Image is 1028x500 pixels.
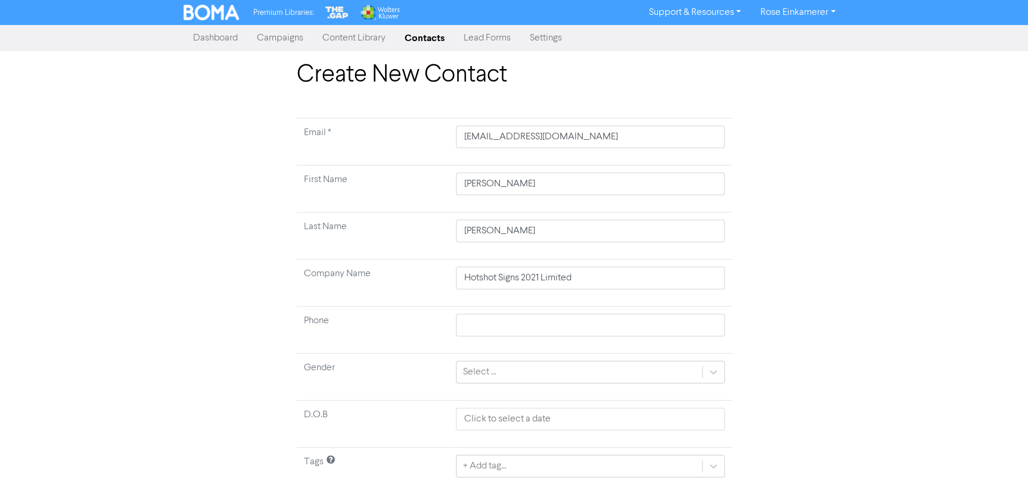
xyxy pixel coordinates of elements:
a: Campaigns [247,26,313,50]
a: Support & Resources [639,3,750,22]
td: Phone [297,307,449,354]
iframe: Chat Widget [878,371,1028,500]
td: First Name [297,165,449,212]
span: Premium Libraries: [253,9,314,17]
td: Last Name [297,212,449,260]
a: Rose Einkamerer [750,3,844,22]
img: Wolters Kluwer [359,5,400,20]
td: Gender [297,354,449,401]
div: Select ... [462,365,496,379]
a: Contacts [395,26,454,50]
a: Dashboard [184,26,247,50]
a: Settings [520,26,572,50]
td: D.O.B [297,401,449,448]
a: Content Library [313,26,395,50]
input: Click to select a date [456,408,724,430]
td: Required [297,118,449,165]
div: + Add tag... [462,459,506,473]
td: Company Name [297,260,449,307]
img: The Gap [324,5,350,20]
img: BOMA Logo [184,5,240,20]
td: Tags [297,448,449,495]
a: Lead Forms [454,26,520,50]
h1: Create New Contact [297,61,732,89]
